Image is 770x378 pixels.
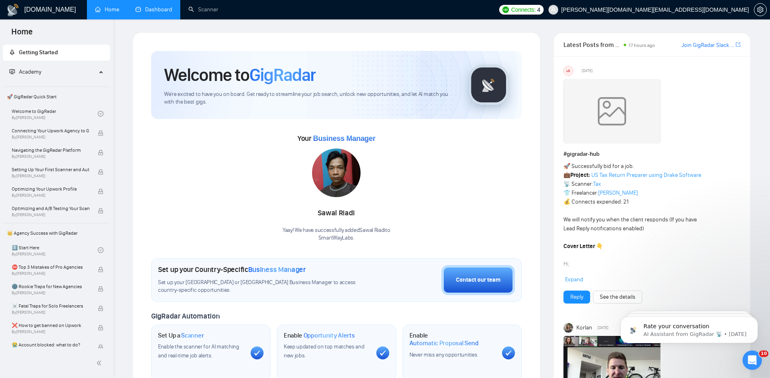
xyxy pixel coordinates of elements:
[4,225,109,241] span: 👑 Agency Success with GigRadar
[563,150,740,159] h1: # gigradar-hub
[593,181,601,187] a: Tax
[12,146,89,154] span: Navigating the GigRadar Platform
[629,42,655,48] span: 17 hours ago
[12,341,89,349] span: 😭 Account blocked: what to do?
[563,243,603,250] strong: Cover Letter 👇
[158,265,306,274] h1: Set up your Country-Specific
[19,49,58,56] span: Getting Started
[12,193,89,198] span: By [PERSON_NAME]
[759,350,768,357] span: 10
[98,267,103,272] span: lock
[12,271,89,276] span: By [PERSON_NAME]
[98,208,103,214] span: lock
[98,189,103,194] span: lock
[98,169,103,175] span: lock
[743,350,762,370] iframe: Intercom live chat
[563,291,590,304] button: Reply
[12,310,89,315] span: By [PERSON_NAME]
[12,291,89,295] span: By [PERSON_NAME]
[570,172,590,178] strong: Project:
[98,344,103,350] span: lock
[409,339,479,347] span: Automatic Proposal Send
[754,3,767,16] button: setting
[681,41,734,50] a: Join GigRadar Slack Community
[551,7,556,13] span: user
[283,206,390,220] div: Sawal Riadi
[95,6,119,13] a: homeHome
[158,343,239,359] span: Enable the scanner for AI matching and real-time job alerts.
[409,351,478,358] span: Never miss any opportunities.
[576,323,592,332] span: Korlan
[511,5,536,14] span: Connects:
[4,89,109,105] span: 🚀 GigRadar Quick Start
[98,150,103,155] span: lock
[284,331,355,340] h1: Enable
[5,26,39,43] span: Home
[3,45,110,61] li: Getting Started
[565,276,583,283] span: Expand
[313,134,375,142] span: Business Manager
[98,130,103,136] span: lock
[12,263,89,271] span: ⛔ Top 3 Mistakes of Pro Agencies
[312,149,361,197] img: 1699265967047-IMG-20231101-WA0009.jpg
[98,247,103,253] span: check-circle
[12,185,89,193] span: Optimizing Your Upwork Profile
[12,135,89,140] span: By [PERSON_NAME]
[283,234,390,242] p: SmartWayLabs .
[164,64,316,86] h1: Welcome to
[598,189,638,196] a: [PERSON_NAME]
[593,291,642,304] button: See the details
[164,91,456,106] span: We're excited to have you on board. Get ready to streamline your job search, unlock new opportuni...
[570,293,583,302] a: Reply
[6,4,19,17] img: logo
[597,324,608,331] span: [DATE]
[151,312,219,321] span: GigRadar Automation
[135,6,172,13] a: dashboardDashboard
[563,79,660,144] img: weqQh+iSagEgQAAAABJRU5ErkJggg==
[608,299,770,356] iframe: Intercom notifications message
[297,134,376,143] span: Your
[409,331,496,347] h1: Enable
[12,212,89,217] span: By [PERSON_NAME]
[736,41,740,49] a: export
[12,329,89,334] span: By [PERSON_NAME]
[188,6,218,13] a: searchScanner
[754,6,766,13] span: setting
[19,68,41,75] span: Academy
[468,65,509,105] img: gigradar-logo.png
[582,67,593,74] span: [DATE]
[249,64,316,86] span: GigRadar
[304,331,355,340] span: Opportunity Alerts
[9,49,15,55] span: rocket
[248,265,306,274] span: Business Manager
[12,302,89,310] span: ☠️ Fatal Traps for Solo Freelancers
[12,127,89,135] span: Connecting Your Upwork Agency to GigRadar
[591,172,701,178] a: US Tax Return Preparer using Drake Software
[283,227,390,242] div: Yaay! We have successfully added Sawal Riadi to
[284,343,365,359] span: Keep updated on top matches and new jobs.
[12,204,89,212] span: Optimizing and A/B Testing Your Scanner for Better Results
[98,286,103,292] span: lock
[158,279,372,294] span: Set up your [GEOGRAPHIC_DATA] or [GEOGRAPHIC_DATA] Business Manager to access country-specific op...
[502,6,509,13] img: upwork-logo.png
[158,331,204,340] h1: Set Up a
[96,359,104,367] span: double-left
[441,265,515,295] button: Contact our team
[98,325,103,331] span: lock
[564,66,573,75] div: US
[563,323,573,333] img: Korlan
[12,241,98,259] a: 1️⃣ Start HereBy[PERSON_NAME]
[736,41,740,48] span: export
[181,331,204,340] span: Scanner
[12,282,89,291] span: 🌚 Rookie Traps for New Agencies
[12,166,89,174] span: Setting Up Your First Scanner and Auto-Bidder
[9,68,41,75] span: Academy
[98,306,103,311] span: lock
[12,154,89,159] span: By [PERSON_NAME]
[98,111,103,117] span: check-circle
[12,174,89,178] span: By [PERSON_NAME]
